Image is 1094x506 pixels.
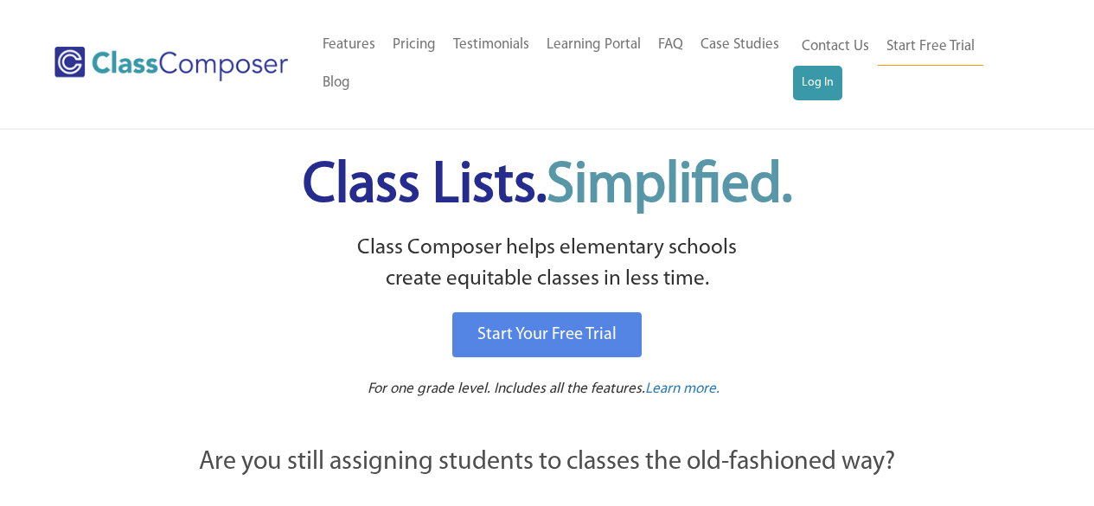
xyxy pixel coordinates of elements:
[645,379,720,400] a: Learn more.
[538,26,649,64] a: Learning Portal
[384,26,445,64] a: Pricing
[303,158,792,215] span: Class Lists.
[692,26,788,64] a: Case Studies
[793,28,878,66] a: Contact Us
[106,444,988,482] p: Are you still assigning students to classes the old-fashioned way?
[452,312,642,357] a: Start Your Free Trial
[445,26,538,64] a: Testimonials
[314,26,793,102] nav: Header Menu
[793,28,1027,100] nav: Header Menu
[54,47,288,81] img: Class Composer
[793,66,842,100] a: Log In
[477,326,617,343] span: Start Your Free Trial
[645,381,720,396] span: Learn more.
[649,26,692,64] a: FAQ
[104,233,991,296] p: Class Composer helps elementary schools create equitable classes in less time.
[547,158,792,215] span: Simplified.
[314,26,384,64] a: Features
[368,381,645,396] span: For one grade level. Includes all the features.
[314,64,359,102] a: Blog
[878,28,983,67] a: Start Free Trial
